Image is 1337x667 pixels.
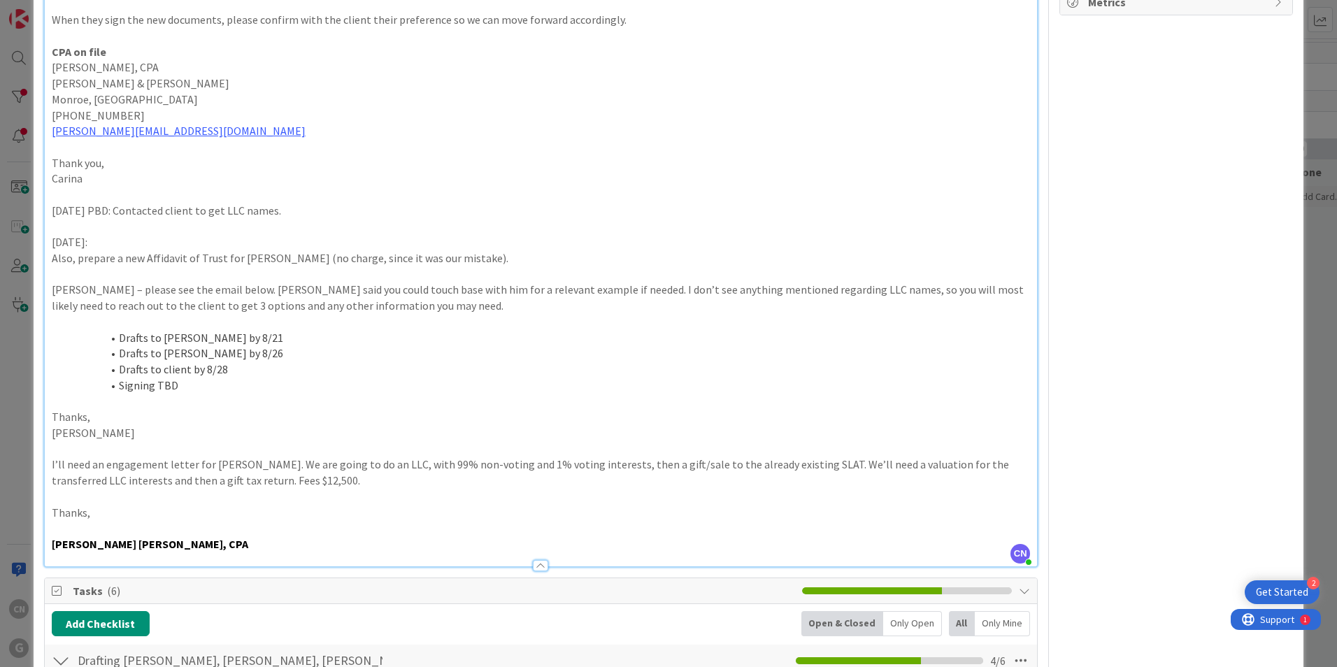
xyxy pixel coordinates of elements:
span: Tasks [73,582,795,599]
p: Thank you, [52,155,1030,171]
span: ( 6 ) [107,584,120,598]
p: [PERSON_NAME] & [PERSON_NAME] [52,76,1030,92]
li: Drafts to [PERSON_NAME] by 8/26 [69,345,1030,361]
p: Carina [52,171,1030,187]
p: [DATE]: [52,234,1030,250]
div: 2 [1307,577,1320,589]
strong: CPA on file [52,45,106,59]
div: Open & Closed [801,611,883,636]
div: Get Started [1256,585,1308,599]
p: I’ll need an engagement letter for [PERSON_NAME]. We are going to do an LLC, with 99% non-voting ... [52,457,1030,488]
a: [PERSON_NAME][EMAIL_ADDRESS][DOMAIN_NAME] [52,124,306,138]
li: Drafts to client by 8/28 [69,361,1030,378]
p: [PERSON_NAME] – please see the email below. [PERSON_NAME] said you could touch base with him for ... [52,282,1030,313]
div: Only Open [883,611,942,636]
p: [PERSON_NAME], CPA [52,59,1030,76]
p: Thanks, [52,505,1030,521]
div: 1 [73,6,76,17]
div: All [949,611,975,636]
span: Support [29,2,64,19]
span: CN [1010,544,1030,564]
p: [DATE] PBD: Contacted client to get LLC names. [52,203,1030,219]
li: Drafts to [PERSON_NAME] by 8/21 [69,330,1030,346]
strong: [PERSON_NAME] [PERSON_NAME], CPA [52,537,248,551]
p: Thanks, [52,409,1030,425]
p: [PHONE_NUMBER] [52,108,1030,124]
div: Open Get Started checklist, remaining modules: 2 [1245,580,1320,604]
button: Add Checklist [52,611,150,636]
p: When they sign the new documents, please confirm with the client their preference so we can move ... [52,12,1030,28]
li: Signing TBD [69,378,1030,394]
div: Only Mine [975,611,1030,636]
p: [PERSON_NAME] [52,425,1030,441]
p: Also, prepare a new Affidavit of Trust for [PERSON_NAME] (no charge, since it was our mistake). [52,250,1030,266]
p: Monroe, [GEOGRAPHIC_DATA] [52,92,1030,108]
